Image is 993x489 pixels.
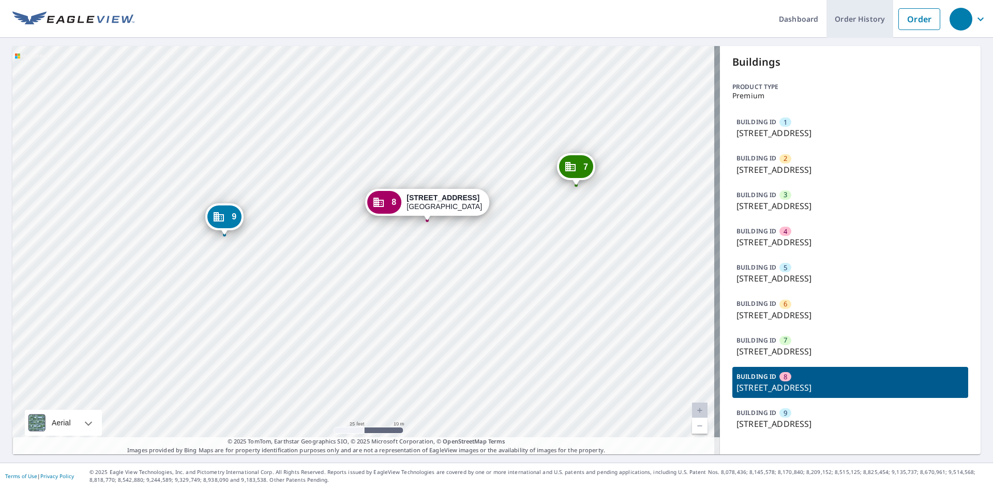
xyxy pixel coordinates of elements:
[898,8,940,30] a: Order
[736,200,964,212] p: [STREET_ADDRESS]
[784,299,787,309] span: 6
[736,127,964,139] p: [STREET_ADDRESS]
[736,190,776,199] p: BUILDING ID
[736,272,964,285] p: [STREET_ADDRESS]
[5,472,37,480] a: Terms of Use
[407,194,482,211] div: [GEOGRAPHIC_DATA]
[736,309,964,321] p: [STREET_ADDRESS]
[736,154,776,162] p: BUILDING ID
[228,437,505,446] span: © 2025 TomTom, Earthstar Geographics SIO, © 2025 Microsoft Corporation, ©
[692,418,708,434] a: Kasalukuyang Antas 20, Mag-zoom Out
[784,408,787,418] span: 9
[736,408,776,417] p: BUILDING ID
[736,164,964,176] p: [STREET_ADDRESS]
[736,345,964,358] p: [STREET_ADDRESS]
[392,198,396,206] span: 8
[488,437,505,445] a: Terms
[25,410,102,436] div: Aerial
[736,263,776,272] p: BUILDING ID
[784,335,787,345] span: 7
[40,472,74,480] a: Privacy Policy
[784,372,787,382] span: 8
[365,189,489,221] div: Dropped pin, building 8, Commercial property, 400 Lexington Ct Largo, FL 33771
[89,468,988,484] p: © 2025 Eagle View Technologies, Inc. and Pictometry International Corp. All Rights Reserved. Repo...
[784,117,787,127] span: 1
[12,11,134,27] img: EV Logo
[692,403,708,418] a: Kasalukuyang Antas 20, Mag-zoom In Huwag paganahin ang
[557,153,595,185] div: Dropped pin, building 7, Commercial property, 400 Lexington Ct Largo, FL 33771
[232,213,236,220] span: 9
[736,381,964,394] p: [STREET_ADDRESS]
[443,437,486,445] a: OpenStreetMap
[736,117,776,126] p: BUILDING ID
[736,418,964,430] p: [STREET_ADDRESS]
[736,372,776,381] p: BUILDING ID
[784,190,787,200] span: 3
[205,203,244,235] div: Dropped pin, building 9, Commercial property, 300 Lexington Ct Largo, FL 33771
[736,227,776,235] p: BUILDING ID
[583,163,588,171] span: 7
[736,336,776,345] p: BUILDING ID
[784,263,787,273] span: 5
[49,410,74,436] div: Aerial
[784,227,787,236] span: 4
[5,473,74,479] p: |
[736,236,964,248] p: [STREET_ADDRESS]
[732,82,968,92] p: Product type
[732,92,968,100] p: Premium
[12,437,720,454] p: Images provided by Bing Maps are for property identification purposes only and are not a represen...
[736,299,776,308] p: BUILDING ID
[784,154,787,164] span: 2
[732,54,968,70] p: Buildings
[407,194,479,202] strong: [STREET_ADDRESS]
